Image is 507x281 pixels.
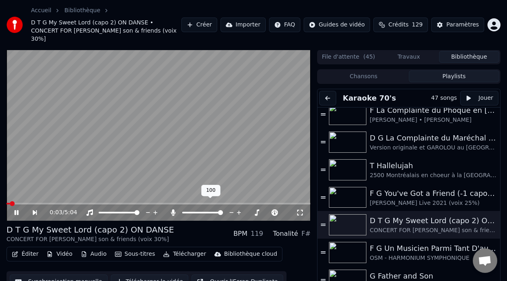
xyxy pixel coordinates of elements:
div: F G You've Got a Friend (-1 capo 1) [370,188,497,199]
div: CONCERT FOR [PERSON_NAME] son & friends (voix 30%] [370,226,497,235]
button: Jouer [460,91,498,105]
div: / [50,209,69,217]
button: Importer [220,18,266,32]
button: Audio [77,248,110,260]
button: Bibliothèque [439,51,499,63]
a: Bibliothèque [64,7,100,15]
span: 129 [412,21,423,29]
div: OSM - HARMONIUM SYMPHONIQUE [370,254,497,262]
div: F La Complainte du Phoque en [US_STATE] [370,105,497,116]
div: D G La Complainte du Maréchal [PERSON_NAME] ON DANSE [370,132,497,144]
button: File d'attente [318,51,379,63]
button: Télécharger [160,248,209,260]
div: 47 songs [431,94,457,102]
button: FAQ [269,18,300,32]
div: BPM [234,229,247,239]
button: Karaoke 70's [339,92,399,104]
div: Ouvrir le chat [473,248,497,273]
div: D T G My Sweet Lord (capo 2) ON DANSE [370,215,497,226]
button: Paramètres [431,18,484,32]
div: F# [301,229,311,239]
span: D T G My Sweet Lord (capo 2) ON DANSE • CONCERT FOR [PERSON_NAME] son & friends (voix 30%] [31,19,181,43]
button: Playlists [409,70,499,82]
div: 119 [251,229,263,239]
a: Accueil [31,7,51,15]
button: Chansons [318,70,409,82]
span: Crédits [388,21,408,29]
div: Tonalité [273,229,298,239]
div: F G Un Musicien Parmi Tant D'autres (-5% choeurs 40%) [370,243,497,254]
div: [PERSON_NAME] • [PERSON_NAME] [370,116,497,124]
span: 5:04 [64,209,77,217]
span: 0:03 [50,209,62,217]
button: Éditer [9,248,42,260]
div: CONCERT FOR [PERSON_NAME] son & friends (voix 30%] [7,235,174,244]
button: Travaux [379,51,439,63]
span: ( 45 ) [364,53,375,61]
button: Crédits129 [373,18,428,32]
button: Guides de vidéo [304,18,370,32]
div: T Hallelujah [370,160,497,171]
div: 100 [201,185,220,196]
nav: breadcrumb [31,7,181,43]
button: Sous-titres [112,248,159,260]
button: Créer [181,18,217,32]
div: Version originale et GAROLOU au [GEOGRAPHIC_DATA] 1978 [370,144,497,152]
div: Bibliothèque cloud [224,250,277,258]
img: youka [7,17,23,33]
button: Vidéo [43,248,75,260]
div: [PERSON_NAME] Live 2021 (voix 25%) [370,199,497,207]
div: 2500 Montréalais en choeur à la [GEOGRAPHIC_DATA] [370,171,497,180]
div: Paramètres [446,21,479,29]
div: D T G My Sweet Lord (capo 2) ON DANSE [7,224,174,235]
